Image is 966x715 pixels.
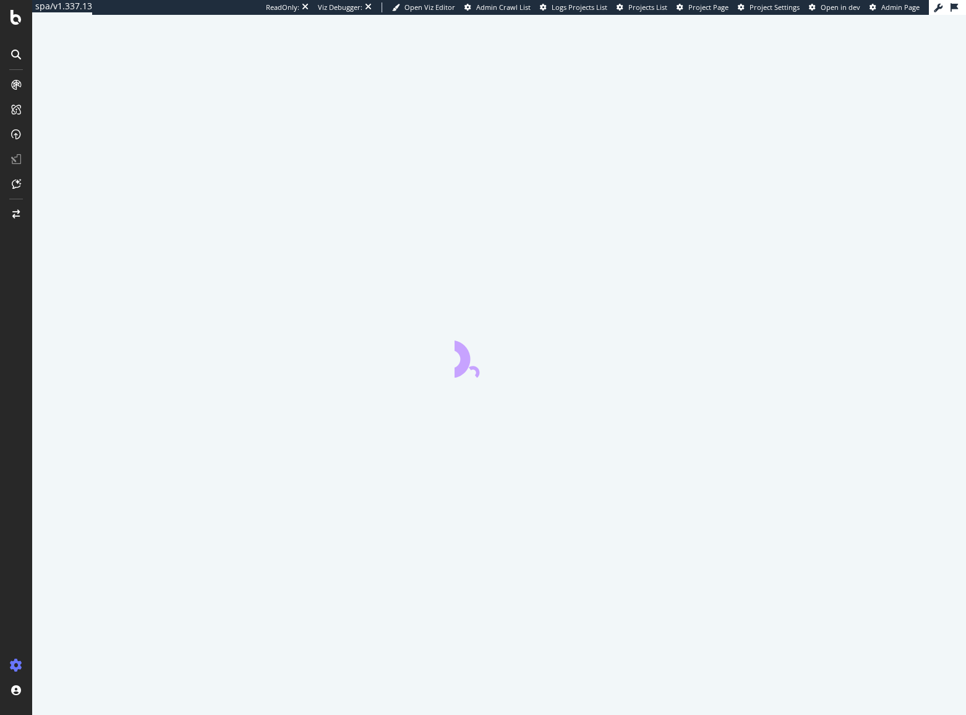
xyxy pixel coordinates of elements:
[455,333,544,378] div: animation
[392,2,455,12] a: Open Viz Editor
[677,2,729,12] a: Project Page
[552,2,607,12] span: Logs Projects List
[870,2,920,12] a: Admin Page
[476,2,531,12] span: Admin Crawl List
[464,2,531,12] a: Admin Crawl List
[628,2,667,12] span: Projects List
[404,2,455,12] span: Open Viz Editor
[750,2,800,12] span: Project Settings
[688,2,729,12] span: Project Page
[266,2,299,12] div: ReadOnly:
[809,2,860,12] a: Open in dev
[821,2,860,12] span: Open in dev
[881,2,920,12] span: Admin Page
[738,2,800,12] a: Project Settings
[617,2,667,12] a: Projects List
[540,2,607,12] a: Logs Projects List
[318,2,362,12] div: Viz Debugger:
